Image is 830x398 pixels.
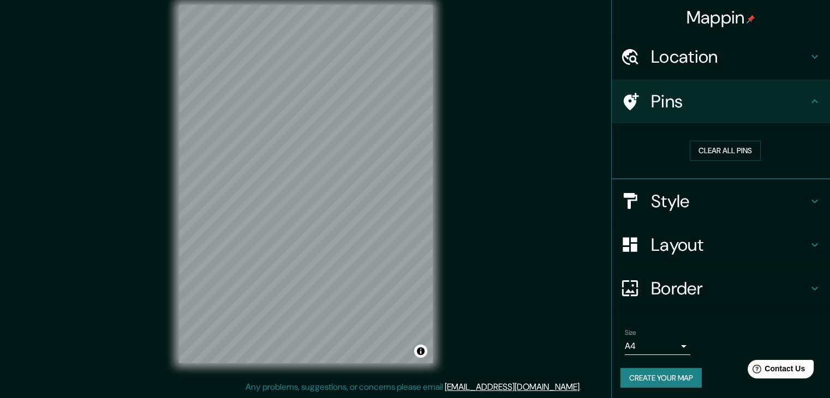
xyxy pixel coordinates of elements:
[733,355,818,386] iframe: Help widget launcher
[583,381,585,394] div: .
[612,80,830,123] div: Pins
[620,368,702,388] button: Create your map
[651,46,808,68] h4: Location
[414,345,427,358] button: Toggle attribution
[690,141,761,161] button: Clear all pins
[612,179,830,223] div: Style
[246,381,581,394] p: Any problems, suggestions, or concerns please email .
[612,223,830,267] div: Layout
[612,267,830,310] div: Border
[581,381,583,394] div: .
[612,35,830,79] div: Location
[651,91,808,112] h4: Pins
[651,190,808,212] h4: Style
[179,5,433,363] canvas: Map
[625,328,636,337] label: Size
[625,337,690,355] div: A4
[651,234,808,256] h4: Layout
[651,278,808,299] h4: Border
[747,15,755,23] img: pin-icon.png
[445,381,580,393] a: [EMAIL_ADDRESS][DOMAIN_NAME]
[686,7,756,28] h4: Mappin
